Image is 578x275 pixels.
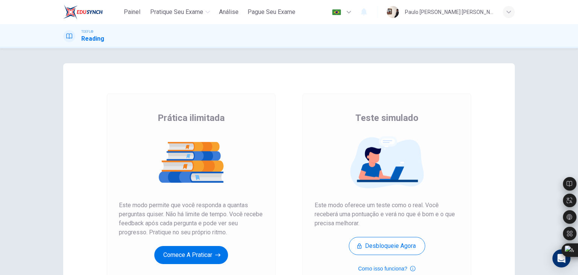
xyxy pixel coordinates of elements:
button: Painel [120,5,144,19]
span: Este modo permite que você responda a quantas perguntas quiser. Não há limite de tempo. Você rece... [119,201,263,237]
button: Pague Seu Exame [245,5,298,19]
button: Comece a praticar [154,246,228,264]
div: Open Intercom Messenger [552,249,570,267]
img: EduSynch logo [63,5,103,20]
span: Este modo oferece um teste como o real. Você receberá uma pontuação e verá no que é bom e o que p... [315,201,459,228]
button: Desbloqueie agora [349,237,425,255]
span: Painel [124,8,140,17]
span: Análise [219,8,239,17]
span: TOEFL® [81,29,93,34]
img: pt [332,9,341,15]
span: Prática ilimitada [158,112,225,124]
button: Análise [216,5,242,19]
span: Pague Seu Exame [248,8,295,17]
button: Pratique seu exame [147,5,213,19]
div: Paulo [PERSON_NAME] [PERSON_NAME] [405,8,494,17]
img: Profile picture [387,6,399,18]
span: Pratique seu exame [150,8,203,17]
button: Como isso funciona? [358,264,416,273]
h1: Reading [81,34,104,43]
span: Teste simulado [355,112,418,124]
a: EduSynch logo [63,5,120,20]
